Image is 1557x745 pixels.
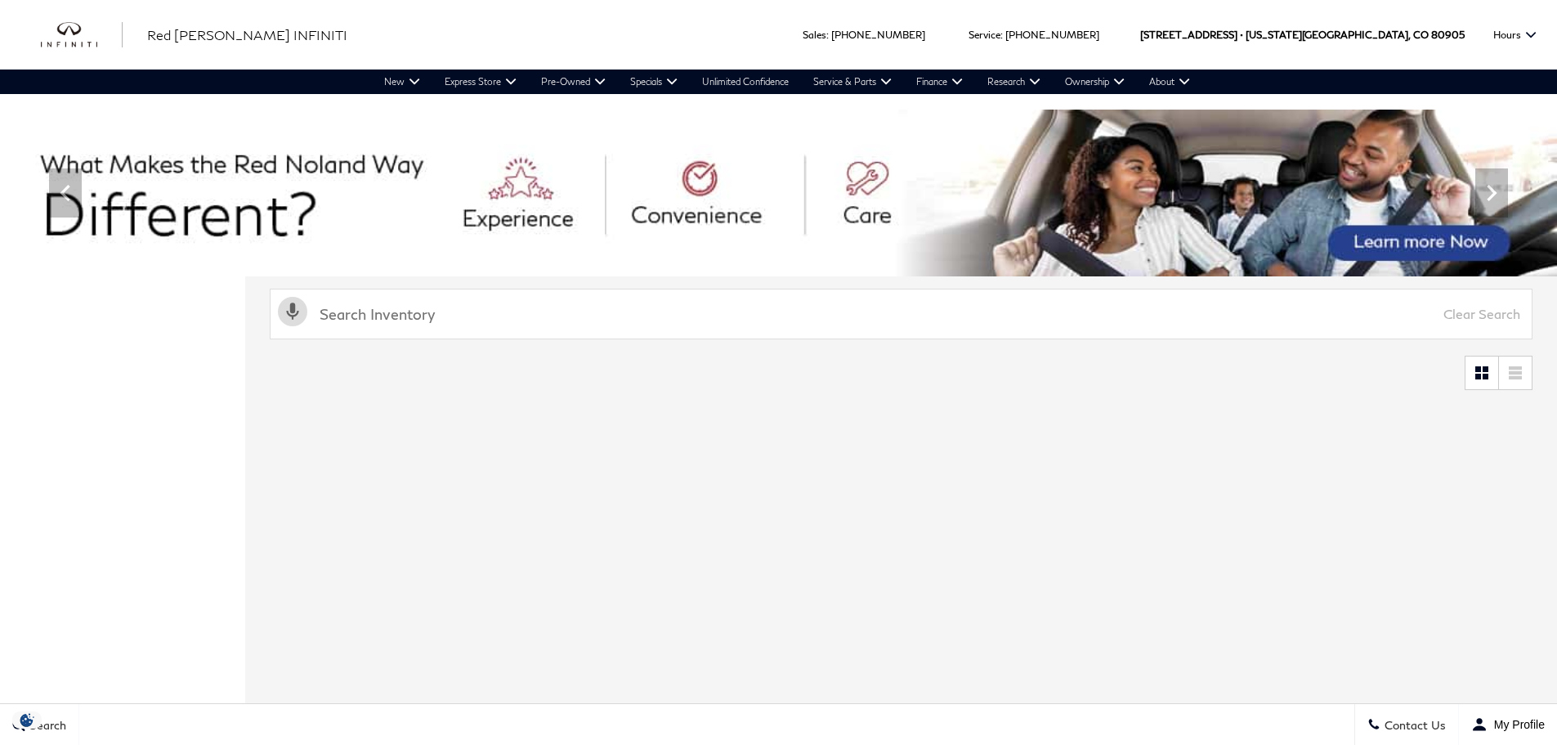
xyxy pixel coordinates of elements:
span: Go to slide 7 [828,246,844,263]
img: Opt-Out Icon [8,711,46,729]
a: Finance [904,70,975,94]
a: Express Store [432,70,529,94]
a: Service & Parts [801,70,904,94]
img: INFINITI [41,22,123,48]
div: Next [1475,168,1508,218]
div: Previous [49,168,82,218]
span: Go to slide 4 [759,246,776,263]
a: infiniti [41,22,123,48]
nav: Main Navigation [372,70,1202,94]
span: Search [25,718,66,732]
span: Contact Us [1380,718,1446,732]
input: Search Inventory [270,289,1532,339]
a: [PHONE_NUMBER] [1005,29,1099,41]
span: Sales [803,29,826,41]
a: About [1137,70,1202,94]
a: Ownership [1053,70,1137,94]
span: Go to slide 3 [736,246,753,263]
span: Go to slide 6 [805,246,821,263]
button: Open user profile menu [1459,704,1557,745]
span: Go to slide 1 [691,246,707,263]
a: Research [975,70,1053,94]
section: Click to Open Cookie Consent Modal [8,711,46,729]
span: Service [969,29,1000,41]
a: Pre-Owned [529,70,618,94]
svg: Click to toggle on voice search [278,297,307,326]
a: Unlimited Confidence [690,70,801,94]
a: New [372,70,432,94]
span: Go to slide 8 [851,246,867,263]
span: : [826,29,829,41]
a: Specials [618,70,690,94]
a: [PHONE_NUMBER] [831,29,925,41]
a: Red [PERSON_NAME] INFINITI [147,25,347,45]
span: My Profile [1488,718,1545,731]
span: Go to slide 5 [782,246,799,263]
a: [STREET_ADDRESS] • [US_STATE][GEOGRAPHIC_DATA], CO 80905 [1140,29,1465,41]
span: : [1000,29,1003,41]
span: Red [PERSON_NAME] INFINITI [147,27,347,43]
span: Go to slide 2 [714,246,730,263]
